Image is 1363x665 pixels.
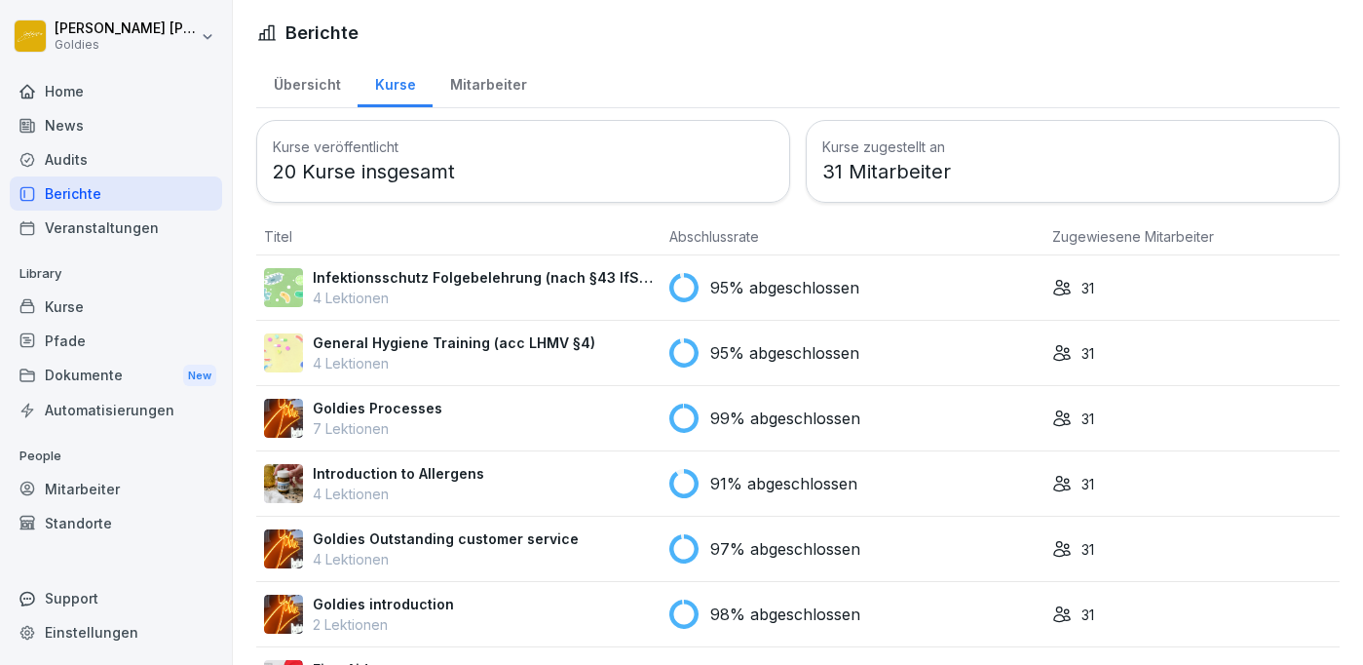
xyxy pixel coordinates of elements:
p: 4 Lektionen [313,353,595,373]
p: Library [10,258,222,290]
a: Kurse [10,290,222,324]
p: Goldies [55,38,197,52]
p: 7 Lektionen [313,418,442,439]
img: rd8noi9myd5hshrmayjayi2t.png [264,333,303,372]
a: News [10,108,222,142]
a: Audits [10,142,222,176]
span: Zugewiesene Mitarbeiter [1052,228,1214,245]
p: Introduction to Allergens [313,463,484,484]
p: Infektionsschutz Folgebelehrung (nach §43 IfSG) [313,267,654,288]
a: Standorte [10,506,222,540]
img: dstmp2epwm636xymg8o1eqib.png [264,399,303,438]
a: DokumenteNew [10,358,222,394]
p: Goldies introduction [313,594,454,614]
th: Abschlussrate [662,218,1044,255]
p: 98% abgeschlossen [710,603,860,626]
p: Goldies Outstanding customer service [313,528,579,549]
a: Mitarbeiter [433,58,544,107]
h3: Kurse veröffentlicht [273,137,774,157]
h3: Kurse zugestellt an [822,137,1323,157]
div: Dokumente [10,358,222,394]
p: People [10,441,222,472]
a: Übersicht [256,58,358,107]
img: xhwwoh3j1t8jhueqc8254ve9.png [264,595,303,634]
p: 95% abgeschlossen [710,276,859,299]
p: 31 [1081,605,1094,625]
p: 2 Lektionen [313,614,454,635]
p: 99% abgeschlossen [710,407,860,430]
a: Pfade [10,324,222,358]
p: 31 Mitarbeiter [822,157,1323,186]
a: Automatisierungen [10,393,222,427]
div: Support [10,581,222,615]
p: 4 Lektionen [313,484,484,504]
a: Veranstaltungen [10,211,222,245]
img: p739flnsdh8gpse8zjqpm4at.png [264,529,303,568]
div: New [183,365,216,387]
img: dxikevl05c274fqjcx4fmktu.png [264,464,303,503]
p: 95% abgeschlossen [710,341,859,365]
p: 97% abgeschlossen [710,537,860,561]
p: General Hygiene Training (acc LHMV §4) [313,332,595,353]
span: Titel [264,228,292,245]
p: 31 [1081,474,1094,494]
p: Goldies Processes [313,398,442,418]
p: 4 Lektionen [313,288,654,308]
p: 4 Lektionen [313,549,579,569]
h1: Berichte [285,20,359,46]
p: 20 Kurse insgesamt [273,157,774,186]
a: Berichte [10,176,222,211]
p: [PERSON_NAME] [PERSON_NAME] [55,20,197,37]
a: Einstellungen [10,615,222,649]
a: Home [10,74,222,108]
p: 31 [1081,343,1094,364]
p: 91% abgeschlossen [710,472,857,495]
a: Kurse [358,58,433,107]
img: tgff07aey9ahi6f4hltuk21p.png [264,268,303,307]
a: Mitarbeiter [10,472,222,506]
p: 31 [1081,278,1094,298]
p: 31 [1081,409,1094,429]
p: 31 [1081,539,1094,560]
